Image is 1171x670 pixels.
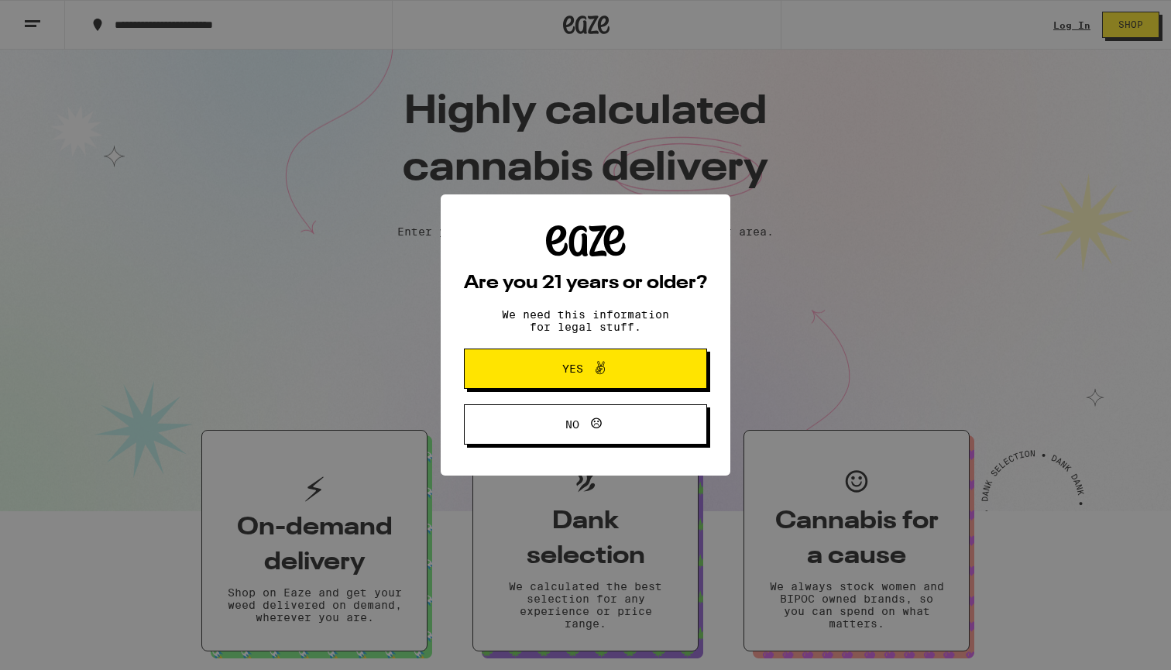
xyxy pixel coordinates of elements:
[464,404,707,445] button: No
[464,349,707,389] button: Yes
[565,419,579,430] span: No
[9,11,112,23] span: Hi. Need any help?
[464,274,707,293] h2: Are you 21 years or older?
[489,308,682,333] p: We need this information for legal stuff.
[562,363,583,374] span: Yes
